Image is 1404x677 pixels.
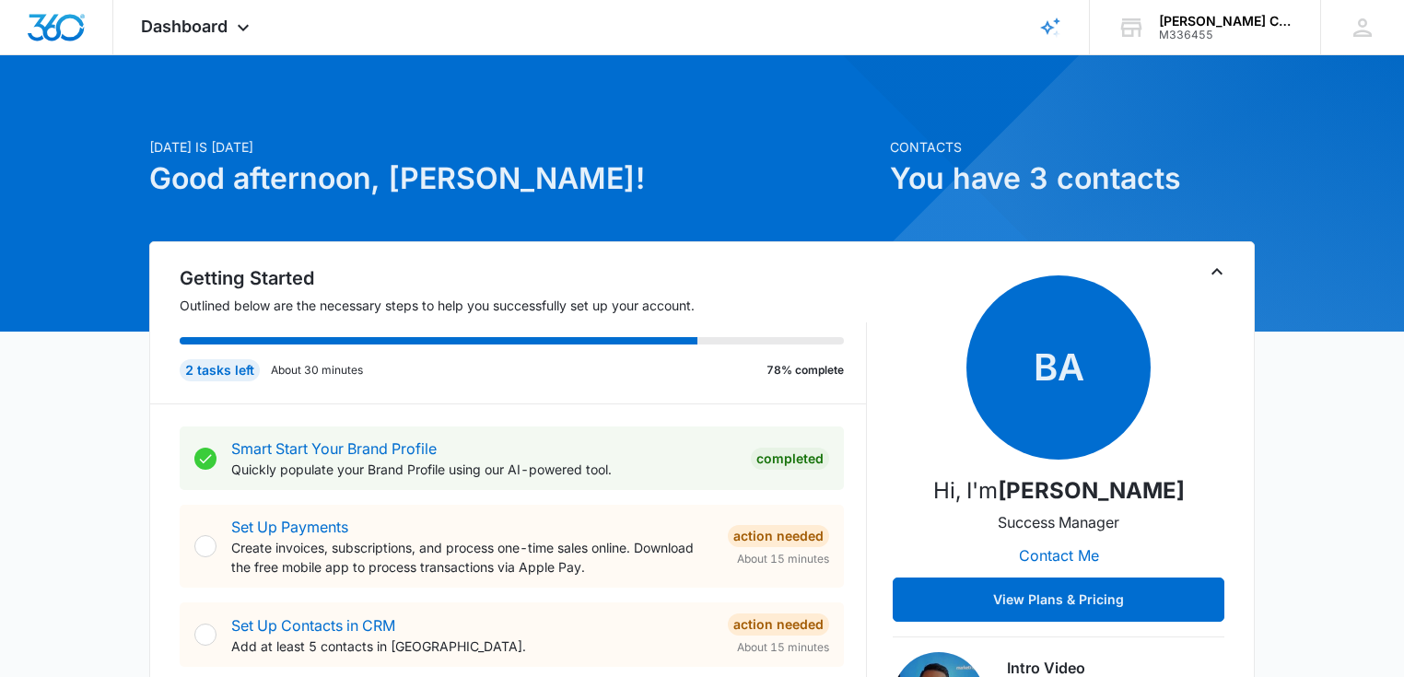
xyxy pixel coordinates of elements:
a: Set Up Contacts in CRM [231,616,395,635]
div: Action Needed [728,613,829,636]
h1: You have 3 contacts [890,157,1255,201]
p: Quickly populate your Brand Profile using our AI-powered tool. [231,460,736,479]
p: Create invoices, subscriptions, and process one-time sales online. Download the free mobile app t... [231,538,713,577]
p: Contacts [890,137,1255,157]
span: About 15 minutes [737,551,829,567]
div: Completed [751,448,829,470]
span: About 15 minutes [737,639,829,656]
p: Hi, I'm [933,474,1185,508]
a: Smart Start Your Brand Profile [231,439,437,458]
p: Add at least 5 contacts in [GEOGRAPHIC_DATA]. [231,636,713,656]
div: 2 tasks left [180,359,260,381]
p: 78% complete [766,362,844,379]
p: About 30 minutes [271,362,363,379]
h1: Good afternoon, [PERSON_NAME]! [149,157,879,201]
h2: Getting Started [180,264,867,292]
button: View Plans & Pricing [893,578,1224,622]
p: [DATE] is [DATE] [149,137,879,157]
div: account name [1159,14,1293,29]
div: Action Needed [728,525,829,547]
a: Set Up Payments [231,518,348,536]
p: Success Manager [998,511,1119,533]
div: account id [1159,29,1293,41]
strong: [PERSON_NAME] [998,477,1185,504]
span: BA [966,275,1151,460]
button: Toggle Collapse [1206,261,1228,283]
span: Dashboard [141,17,228,36]
p: Outlined below are the necessary steps to help you successfully set up your account. [180,296,867,315]
button: Contact Me [1000,533,1117,578]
